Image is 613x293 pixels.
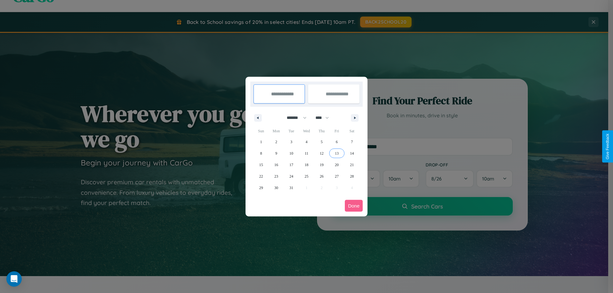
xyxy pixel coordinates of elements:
span: 7 [351,136,353,148]
div: Open Intercom Messenger [6,271,22,287]
span: 9 [275,148,277,159]
button: 5 [314,136,329,148]
button: 27 [329,171,344,182]
span: 25 [305,171,308,182]
button: 8 [254,148,269,159]
span: 16 [274,159,278,171]
span: 30 [274,182,278,194]
button: 4 [299,136,314,148]
span: Fri [329,126,344,136]
span: 12 [320,148,323,159]
button: 20 [329,159,344,171]
button: 28 [344,171,359,182]
span: 31 [290,182,293,194]
span: 21 [350,159,354,171]
span: 2 [275,136,277,148]
button: 9 [269,148,284,159]
button: Done [345,200,363,212]
button: 24 [284,171,299,182]
button: 15 [254,159,269,171]
span: 24 [290,171,293,182]
button: 13 [329,148,344,159]
button: 31 [284,182,299,194]
span: 22 [259,171,263,182]
span: Wed [299,126,314,136]
span: 27 [335,171,339,182]
span: 29 [259,182,263,194]
span: 19 [320,159,323,171]
button: 22 [254,171,269,182]
button: 23 [269,171,284,182]
span: 18 [305,159,308,171]
button: 1 [254,136,269,148]
span: 14 [350,148,354,159]
span: 8 [260,148,262,159]
button: 11 [299,148,314,159]
button: 19 [314,159,329,171]
button: 12 [314,148,329,159]
div: Give Feedback [605,134,610,159]
button: 30 [269,182,284,194]
span: 5 [321,136,322,148]
button: 25 [299,171,314,182]
span: Tue [284,126,299,136]
button: 17 [284,159,299,171]
span: 20 [335,159,339,171]
span: 26 [320,171,323,182]
button: 18 [299,159,314,171]
span: 3 [291,136,292,148]
span: 13 [335,148,339,159]
button: 7 [344,136,359,148]
button: 3 [284,136,299,148]
span: Sat [344,126,359,136]
button: 26 [314,171,329,182]
span: 15 [259,159,263,171]
button: 16 [269,159,284,171]
span: 6 [336,136,338,148]
button: 2 [269,136,284,148]
span: Thu [314,126,329,136]
button: 29 [254,182,269,194]
button: 21 [344,159,359,171]
span: 10 [290,148,293,159]
button: 10 [284,148,299,159]
span: 1 [260,136,262,148]
span: 11 [305,148,308,159]
span: Sun [254,126,269,136]
span: 28 [350,171,354,182]
span: Mon [269,126,284,136]
button: 6 [329,136,344,148]
span: 17 [290,159,293,171]
button: 14 [344,148,359,159]
span: 4 [306,136,307,148]
span: 23 [274,171,278,182]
